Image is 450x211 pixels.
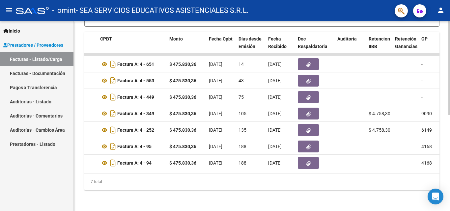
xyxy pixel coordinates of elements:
[268,78,282,83] span: [DATE]
[421,111,432,116] span: 9090
[109,92,117,102] i: Descargar documento
[84,173,439,190] div: 7 total
[109,108,117,119] i: Descargar documento
[428,189,443,204] div: Open Intercom Messenger
[3,27,20,35] span: Inicio
[98,32,167,61] datatable-header-cell: CPBT
[52,3,76,18] span: - omint
[109,141,117,152] i: Descargar documento
[335,32,366,61] datatable-header-cell: Auditoria
[239,78,244,83] span: 43
[169,111,196,116] strong: $ 475.830,36
[268,127,282,133] span: [DATE]
[421,160,432,166] span: 4168
[366,32,392,61] datatable-header-cell: Retencion IIBB
[209,127,222,133] span: [DATE]
[169,127,196,133] strong: $ 475.830,36
[421,78,423,83] span: -
[117,144,152,149] strong: Factura A: 4 - 95
[239,160,246,166] span: 188
[109,125,117,135] i: Descargar documento
[209,62,222,67] span: [DATE]
[268,36,287,49] span: Fecha Recibido
[109,158,117,168] i: Descargar documento
[169,144,196,149] strong: $ 475.830,36
[117,111,154,116] strong: Factura A: 4 - 349
[298,36,327,49] span: Doc Respaldatoria
[76,3,249,18] span: - SEA SERVICIOS EDUCATIVOS ASISTENCIALES S.R.L.
[167,32,206,61] datatable-header-cell: Monto
[117,94,154,100] strong: Factura A: 4 - 449
[209,36,233,41] span: Fecha Cpbt
[117,160,152,166] strong: Factura A: 4 - 94
[369,36,390,49] span: Retencion IIBB
[109,59,117,69] i: Descargar documento
[268,144,282,149] span: [DATE]
[5,6,13,14] mat-icon: menu
[100,36,112,41] span: CPBT
[295,32,335,61] datatable-header-cell: Doc Respaldatoria
[109,75,117,86] i: Descargar documento
[239,127,246,133] span: 135
[268,94,282,100] span: [DATE]
[421,36,428,41] span: OP
[239,94,244,100] span: 75
[169,36,183,41] span: Monto
[169,62,196,67] strong: $ 475.830,36
[209,94,222,100] span: [DATE]
[209,160,222,166] span: [DATE]
[337,36,357,41] span: Auditoria
[117,62,154,67] strong: Factura A: 4 - 651
[266,32,295,61] datatable-header-cell: Fecha Recibido
[239,62,244,67] span: 14
[3,41,63,49] span: Prestadores / Proveedores
[206,32,236,61] datatable-header-cell: Fecha Cpbt
[395,36,417,49] span: Retención Ganancias
[169,78,196,83] strong: $ 475.830,36
[392,32,419,61] datatable-header-cell: Retención Ganancias
[268,160,282,166] span: [DATE]
[239,36,262,49] span: Días desde Emisión
[437,6,445,14] mat-icon: person
[169,94,196,100] strong: $ 475.830,36
[117,78,154,83] strong: Factura A: 4 - 553
[369,127,390,133] span: $ 4.758,30
[421,144,432,149] span: 4168
[239,144,246,149] span: 188
[236,32,266,61] datatable-header-cell: Días desde Emisión
[209,144,222,149] span: [DATE]
[209,111,222,116] span: [DATE]
[209,78,222,83] span: [DATE]
[169,160,196,166] strong: $ 475.830,36
[239,111,246,116] span: 105
[268,62,282,67] span: [DATE]
[268,111,282,116] span: [DATE]
[421,94,423,100] span: -
[369,111,390,116] span: $ 4.758,30
[421,62,423,67] span: -
[419,32,445,61] datatable-header-cell: OP
[421,127,432,133] span: 6149
[117,127,154,133] strong: Factura A: 4 - 252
